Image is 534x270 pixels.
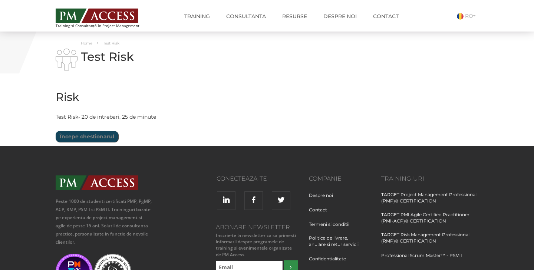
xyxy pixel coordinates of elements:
[309,175,370,182] h3: Companie
[381,211,479,231] a: TARGET PMI Agile Certified Practitioner (PMI-ACP)® CERTIFICATION
[309,256,352,269] a: Confidentialitate
[309,235,370,255] a: Politica de livrare, anulare si retur servicii
[309,207,333,220] a: Contact
[457,13,464,20] img: Romana
[381,231,479,251] a: TARGET Risk Management Professional (RMP)® CERTIFICATION
[214,232,298,258] small: Inscrie-te la newsletter ca sa primesti informatii despre programele de training si evenimentele ...
[56,50,334,63] h1: Test Risk
[164,175,267,182] h3: Conecteaza-te
[381,191,479,211] a: TARGET Project Management Professional (PMP)® CERTIFICATION
[381,175,479,182] h3: Training-uri
[81,41,92,46] a: Home
[56,131,118,142] input: Începe chestionarul
[367,9,404,24] a: Contact
[56,112,334,122] p: Test Risk- 20 de intrebari, 25 de minute
[103,41,119,46] span: Test Risk
[56,9,138,23] img: PM ACCESS - Echipa traineri si consultanti certificati PMP: Narciss Popescu, Mihai Olaru, Monica ...
[56,49,78,70] img: i-02.png
[56,91,334,103] h2: Risk
[457,13,478,19] a: RO
[309,221,355,235] a: Termeni si conditii
[179,9,215,24] a: Training
[309,192,339,206] a: Despre noi
[277,9,313,24] a: Resurse
[381,252,462,266] a: Professional Scrum Master™ - PSM I
[221,9,271,24] a: Consultanta
[56,24,153,28] span: Training și Consultanță în Project Management
[214,224,298,231] h3: Abonare Newsletter
[56,175,138,190] img: PMAccess
[56,197,153,246] p: Peste 1000 de studenti certificati PMP, PgMP, ACP, RMP, PSM I si PSM II. Traininguri bazate pe ex...
[318,9,362,24] a: Despre noi
[56,6,153,28] a: Training și Consultanță în Project Management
